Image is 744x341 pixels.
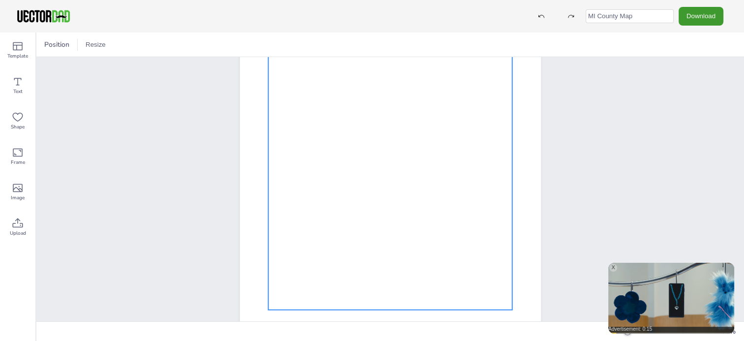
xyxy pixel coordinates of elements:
[82,37,110,53] button: Resize
[679,7,723,25] button: Download
[586,9,674,23] input: template name
[42,40,71,49] span: Position
[13,88,23,95] span: Text
[7,52,28,60] span: Template
[16,9,71,24] img: VectorDad-1.png
[11,158,25,166] span: Frame
[608,263,734,334] iframe: Advertisement
[608,263,734,334] div: Video Player
[10,229,26,237] span: Upload
[609,264,617,272] div: X
[11,123,25,131] span: Shape
[608,327,734,332] div: Advertisement: 0:15
[11,194,25,202] span: Image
